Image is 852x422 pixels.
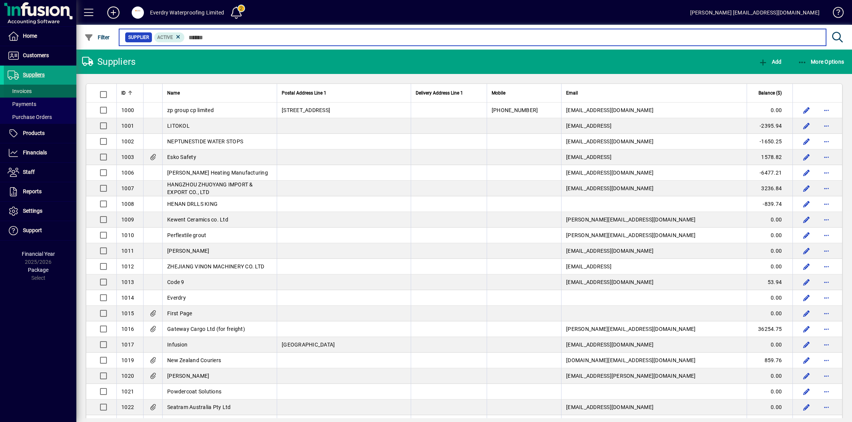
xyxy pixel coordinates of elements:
[82,56,136,68] div: Suppliers
[126,6,150,19] button: Profile
[4,182,76,201] a: Reports
[566,279,654,285] span: [EMAIL_ADDRESS][DOMAIN_NAME]
[121,248,134,254] span: 1011
[4,98,76,111] a: Payments
[121,404,134,410] span: 1022
[800,292,813,304] button: Edit
[747,212,792,228] td: 0.00
[820,385,833,398] button: More options
[121,107,134,113] span: 1000
[23,169,35,175] span: Staff
[167,201,218,207] span: HENAN DRLLS KING
[800,198,813,210] button: Edit
[167,248,209,254] span: [PERSON_NAME]
[566,232,695,238] span: [PERSON_NAME][EMAIL_ADDRESS][DOMAIN_NAME]
[167,373,209,379] span: [PERSON_NAME]
[758,59,781,65] span: Add
[101,6,126,19] button: Add
[800,104,813,116] button: Edit
[167,310,192,316] span: First Page
[820,260,833,273] button: More options
[492,107,538,113] span: [PHONE_NUMBER]
[820,401,833,413] button: More options
[747,290,792,306] td: 0.00
[167,138,243,144] span: NEPTUNESTIDE WATER STOPS
[167,154,196,160] span: Esko Safety
[23,149,47,156] span: Financials
[121,201,134,207] span: 1008
[121,279,134,285] span: 1013
[800,167,813,179] button: Edit
[820,370,833,382] button: More options
[121,342,134,348] span: 1017
[157,35,173,40] span: Active
[566,357,695,363] span: [DOMAIN_NAME][EMAIL_ADDRESS][DOMAIN_NAME]
[747,368,792,384] td: 0.00
[167,170,268,176] span: [PERSON_NAME] Heating Manufacturing
[820,120,833,132] button: More options
[566,107,654,113] span: [EMAIL_ADDRESS][DOMAIN_NAME]
[121,185,134,191] span: 1007
[747,165,792,181] td: -6477.21
[752,89,789,97] div: Balance ($)
[167,89,180,97] span: Name
[827,2,842,26] a: Knowledge Base
[23,52,49,58] span: Customers
[23,130,45,136] span: Products
[800,151,813,163] button: Edit
[4,221,76,240] a: Support
[4,143,76,162] a: Financials
[747,181,792,196] td: 3236.84
[820,339,833,351] button: More options
[121,388,134,395] span: 1021
[566,263,612,270] span: [EMAIL_ADDRESS]
[121,170,134,176] span: 1006
[23,227,42,233] span: Support
[747,259,792,274] td: 0.00
[167,279,184,285] span: Code 9
[796,55,846,69] button: More Options
[820,182,833,194] button: More options
[566,170,654,176] span: [EMAIL_ADDRESS][DOMAIN_NAME]
[800,245,813,257] button: Edit
[150,6,224,19] div: Everdry Waterproofing Limited
[167,107,214,113] span: zp group cp limited
[800,323,813,335] button: Edit
[167,217,228,223] span: Kewent Ceramics co. Ltd
[690,6,820,19] div: [PERSON_NAME] [EMAIL_ADDRESS][DOMAIN_NAME]
[566,89,742,97] div: Email
[747,353,792,368] td: 859.76
[800,307,813,319] button: Edit
[747,134,792,149] td: -1650.25
[167,357,221,363] span: New Zealand Couriers
[121,154,134,160] span: 1003
[566,404,654,410] span: [EMAIL_ADDRESS][DOMAIN_NAME]
[747,196,792,212] td: -839.74
[121,295,134,301] span: 1014
[747,103,792,118] td: 0.00
[416,89,463,97] span: Delivery Address Line 1
[800,135,813,148] button: Edit
[800,354,813,366] button: Edit
[800,120,813,132] button: Edit
[121,263,134,270] span: 1012
[167,342,187,348] span: Infusion
[747,337,792,353] td: 0.00
[128,34,149,41] span: Supplier
[820,104,833,116] button: More options
[121,89,126,97] span: ID
[566,154,612,160] span: [EMAIL_ADDRESS]
[566,89,578,97] span: Email
[167,232,206,238] span: Perflextile grout
[566,248,654,254] span: [EMAIL_ADDRESS][DOMAIN_NAME]
[800,182,813,194] button: Edit
[820,198,833,210] button: More options
[800,213,813,226] button: Edit
[8,101,36,107] span: Payments
[820,229,833,241] button: More options
[747,306,792,321] td: 0.00
[154,32,185,42] mat-chip: Activation Status: Active
[747,243,792,259] td: 0.00
[566,123,612,129] span: [EMAIL_ADDRESS]
[4,202,76,221] a: Settings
